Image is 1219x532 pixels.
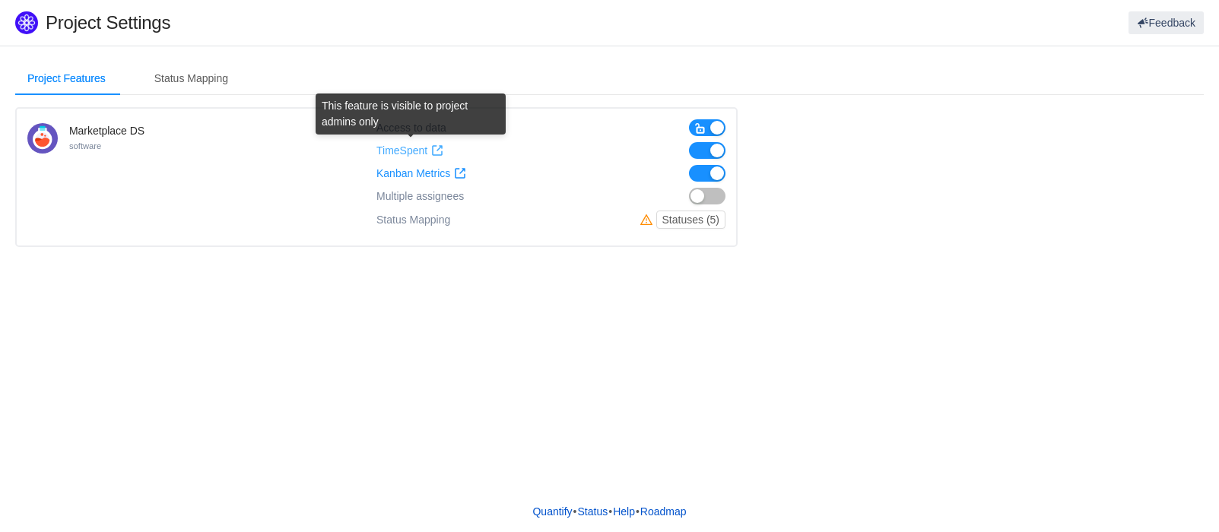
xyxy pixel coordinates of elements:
a: Kanban Metrics [376,167,466,180]
div: Status Mapping [376,211,450,229]
img: 23069 [27,123,58,154]
div: Status Mapping [142,62,240,96]
small: software [69,141,101,150]
div: Project Features [15,62,118,96]
button: Feedback [1129,11,1204,34]
img: Quantify [15,11,38,34]
span: • [636,505,640,518]
h1: Project Settings [46,11,729,34]
a: Roadmap [640,500,687,523]
span: TimeSpent [376,144,427,157]
span: Kanban Metrics [376,167,450,180]
span: • [608,505,612,518]
a: Quantify [532,500,573,523]
h4: Marketplace DS [69,123,144,138]
span: Multiple assignees [376,190,464,203]
i: icon: warning [640,214,656,226]
span: • [573,505,577,518]
a: Status [577,500,609,523]
a: TimeSpent [376,144,443,157]
a: Help [612,500,636,523]
button: Statuses (5) [656,211,725,229]
div: This feature is visible to project admins only [316,93,506,135]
